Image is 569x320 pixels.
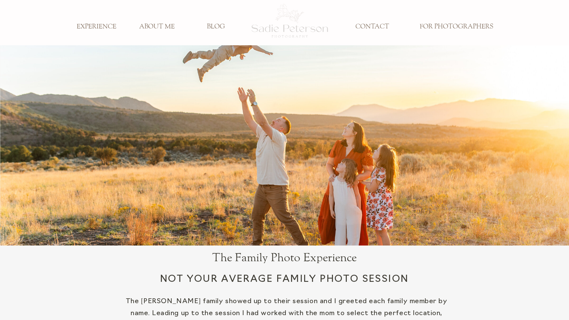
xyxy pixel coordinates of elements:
a: ABOUT ME [132,23,182,31]
a: FOR PHOTOGRAPHERS [414,23,499,31]
h2: Not your average family photo session [81,272,489,294]
a: CONTACT [348,23,397,31]
a: BLOG [191,23,241,31]
a: EXPERIENCE [72,23,121,31]
h1: The Family Photo Experience [156,251,413,266]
